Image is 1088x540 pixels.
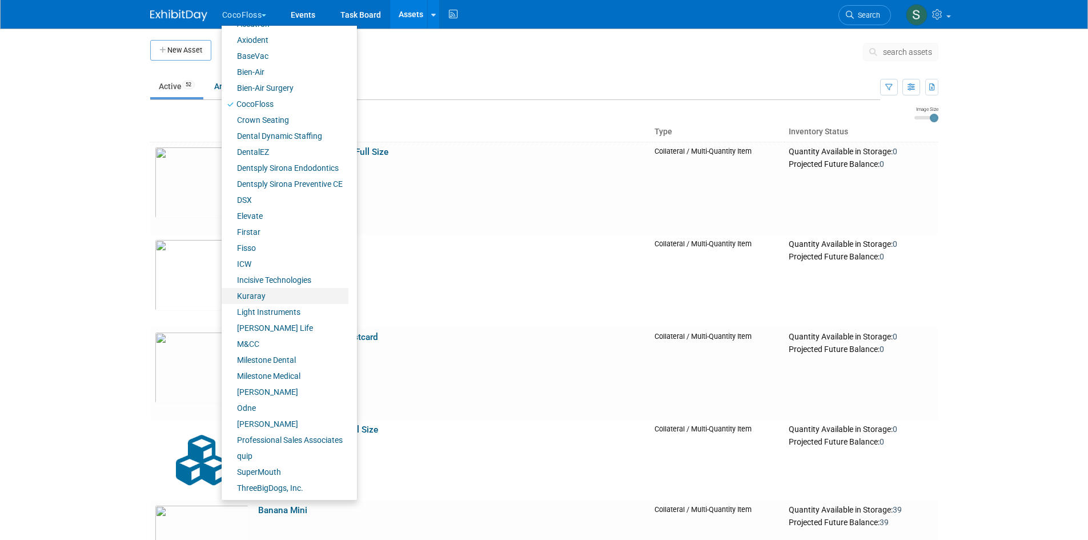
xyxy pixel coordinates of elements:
span: 39 [880,518,889,527]
a: ThreeBigDogs, Inc. [222,480,348,496]
div: Image Size [914,106,938,113]
a: Kuraray [222,288,348,304]
div: Projected Future Balance: [789,342,933,355]
img: Samantha Meyers [906,4,928,26]
a: [PERSON_NAME] Life [222,320,348,336]
a: SuperMouth [222,464,348,480]
button: search assets [863,43,938,61]
span: 0 [893,425,897,434]
th: Type [650,122,784,142]
a: Fisso [222,240,348,256]
div: Quantity Available in Storage: [789,239,933,250]
span: 52 [182,81,195,89]
a: quip [222,448,348,464]
a: Search [838,5,891,25]
div: Quantity Available in Storage: [789,332,933,342]
a: Active52 [150,75,203,97]
a: BaseVac [222,48,348,64]
a: Light Instruments [222,304,348,320]
a: Banana Mini [258,505,307,515]
a: [PERSON_NAME] [222,416,348,432]
div: Quantity Available in Storage: [789,505,933,515]
div: Projected Future Balance: [789,157,933,170]
img: Collateral-Icon-2.png [155,425,249,496]
a: DSX [222,192,348,208]
div: Projected Future Balance: [789,515,933,528]
a: CocoFloss [222,96,348,112]
span: 0 [880,345,884,354]
a: Bien-Air Surgery [222,80,348,96]
span: search assets [883,47,932,57]
button: New Asset [150,40,211,61]
a: Bien-Air [222,64,348,80]
span: 0 [880,159,884,169]
span: Search [854,11,880,19]
td: Collateral / Multi-Quantity Item [650,142,784,235]
a: DentalEZ [222,144,348,160]
div: Quantity Available in Storage: [789,147,933,157]
span: 39 [893,505,902,514]
a: Milestone Dental [222,352,348,368]
div: Projected Future Balance: [789,250,933,262]
span: 0 [893,239,897,249]
a: Elevate [222,208,348,224]
span: 0 [880,252,884,261]
a: Milestone Medical [222,368,348,384]
a: [PERSON_NAME] [222,384,348,400]
a: Professional Sales Associates [222,432,348,448]
a: M&CC [222,336,348,352]
a: Crown Seating [222,112,348,128]
a: Odne [222,400,348,416]
td: Collateral / Multi-Quantity Item [650,235,784,327]
span: 0 [893,147,897,156]
a: Axiodent [222,32,348,48]
a: ICW [222,256,348,272]
a: Firstar [222,224,348,240]
td: Collateral / Multi-Quantity Item [650,420,784,501]
a: Archived22 [206,75,268,97]
td: Collateral / Multi-Quantity Item [650,327,784,420]
span: 0 [880,437,884,446]
img: ExhibitDay [150,10,207,21]
th: Asset [254,122,651,142]
a: Incisive Technologies [222,272,348,288]
span: 0 [893,332,897,341]
div: Quantity Available in Storage: [789,425,933,435]
a: Dentsply Sirona Endodontics [222,160,348,176]
a: Dental Dynamic Staffing [222,128,348,144]
div: Projected Future Balance: [789,435,933,447]
a: Dentsply Sirona Preventive CE [222,176,348,192]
